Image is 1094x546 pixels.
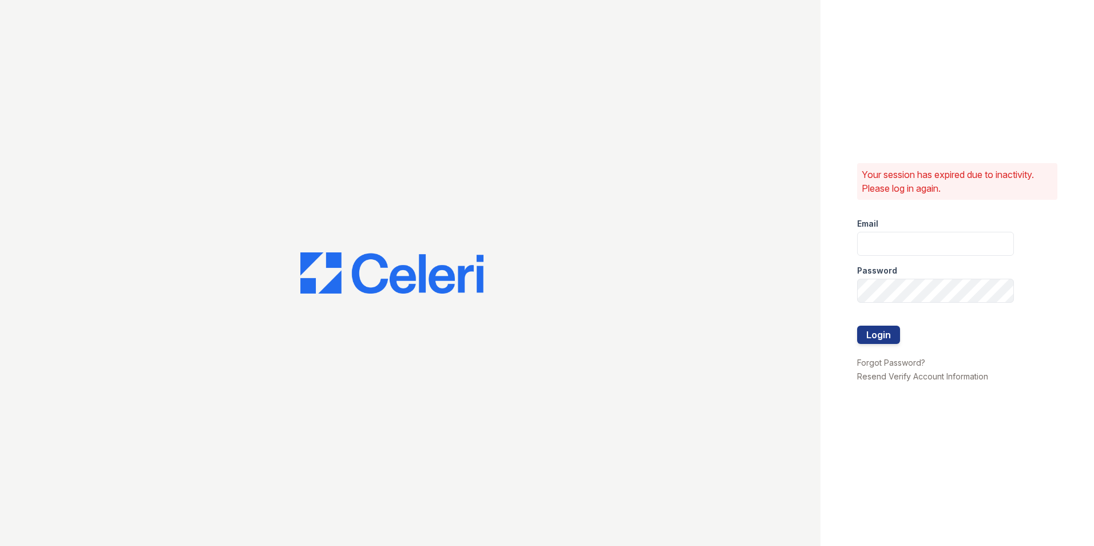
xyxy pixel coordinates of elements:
[857,326,900,344] button: Login
[857,371,988,381] a: Resend Verify Account Information
[857,358,925,367] a: Forgot Password?
[857,218,878,230] label: Email
[857,265,897,276] label: Password
[300,252,483,294] img: CE_Logo_Blue-a8612792a0a2168367f1c8372b55b34899dd931a85d93a1a3d3e32e68fde9ad4.png
[862,168,1053,195] p: Your session has expired due to inactivity. Please log in again.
